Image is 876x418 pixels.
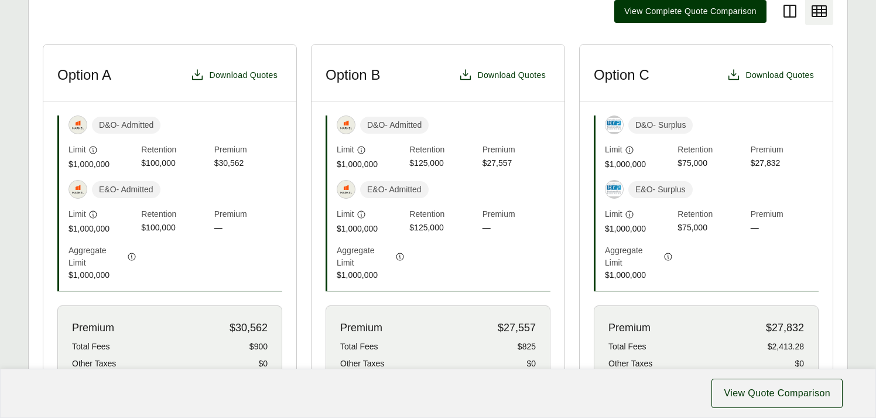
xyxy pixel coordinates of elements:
[483,157,550,171] span: $27,557
[141,208,209,222] span: Retention
[337,244,393,269] span: Aggregate Limit
[141,144,209,157] span: Retention
[605,269,673,281] span: $1,000,000
[498,320,536,336] span: $27,557
[409,222,477,235] span: $125,000
[337,223,405,235] span: $1,000,000
[337,116,355,134] img: Markel
[72,358,116,370] span: Other Taxes
[69,223,136,235] span: $1,000,000
[677,157,745,171] span: $75,000
[214,157,282,171] span: $30,562
[722,63,819,87] button: Download Quotes
[751,157,819,171] span: $27,832
[605,158,673,171] span: $1,000,000
[608,341,646,353] span: Total Fees
[518,341,536,353] span: $825
[766,320,804,336] span: $27,832
[751,208,819,222] span: Premium
[69,244,125,269] span: Aggregate Limit
[141,157,209,171] span: $100,000
[483,144,550,157] span: Premium
[454,63,550,87] button: Download Quotes
[69,116,87,134] img: Markel
[69,144,86,156] span: Limit
[409,157,477,171] span: $125,000
[141,222,209,235] span: $100,000
[751,144,819,157] span: Premium
[605,244,661,269] span: Aggregate Limit
[69,269,136,281] span: $1,000,000
[92,117,160,134] span: D&O - Admitted
[677,222,745,235] span: $75,000
[605,208,622,220] span: Limit
[526,358,536,370] span: $0
[360,117,429,134] span: D&O - Admitted
[214,208,282,222] span: Premium
[605,182,623,196] img: Business Risk Partners
[214,222,282,235] span: —
[249,341,268,353] span: $900
[340,358,384,370] span: Other Taxes
[69,181,87,198] img: Markel
[337,158,405,171] span: $1,000,000
[360,181,429,198] span: E&O - Admitted
[209,69,278,81] span: Download Quotes
[92,181,160,198] span: E&O - Admitted
[628,117,693,134] span: D&O - Surplus
[711,379,843,408] button: View Quote Comparison
[605,144,622,156] span: Limit
[337,181,355,198] img: Markel
[326,66,380,84] h3: Option B
[57,66,111,84] h3: Option A
[258,358,268,370] span: $0
[69,158,136,171] span: $1,000,000
[677,144,745,157] span: Retention
[340,320,382,336] span: Premium
[214,144,282,157] span: Premium
[628,181,693,198] span: E&O - Surplus
[624,5,757,18] span: View Complete Quote Comparison
[751,222,819,235] span: —
[186,63,282,87] button: Download Quotes
[605,118,623,132] img: Business Risk Partners
[72,341,110,353] span: Total Fees
[724,386,830,400] span: View Quote Comparison
[337,208,354,220] span: Limit
[795,358,804,370] span: $0
[605,223,673,235] span: $1,000,000
[594,66,649,84] h3: Option C
[608,358,652,370] span: Other Taxes
[340,341,378,353] span: Total Fees
[745,69,814,81] span: Download Quotes
[477,69,546,81] span: Download Quotes
[230,320,268,336] span: $30,562
[72,320,114,336] span: Premium
[483,222,550,235] span: —
[483,208,550,222] span: Premium
[337,269,405,281] span: $1,000,000
[677,208,745,222] span: Retention
[768,341,804,353] span: $2,413.28
[69,208,86,220] span: Limit
[409,208,477,222] span: Retention
[608,320,651,336] span: Premium
[337,144,354,156] span: Limit
[409,144,477,157] span: Retention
